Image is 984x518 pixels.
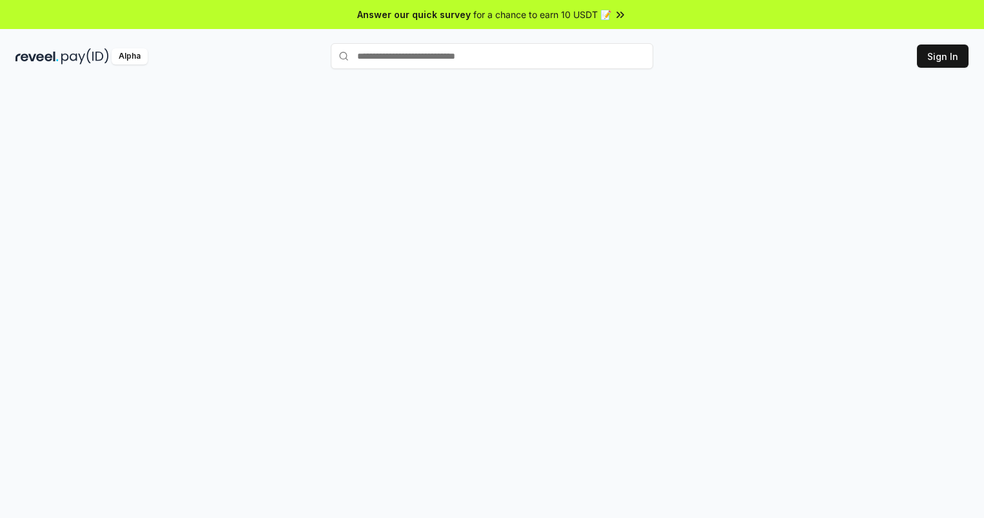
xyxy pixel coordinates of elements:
button: Sign In [917,45,969,68]
div: Alpha [112,48,148,65]
span: Answer our quick survey [357,8,471,21]
img: pay_id [61,48,109,65]
img: reveel_dark [15,48,59,65]
span: for a chance to earn 10 USDT 📝 [473,8,611,21]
